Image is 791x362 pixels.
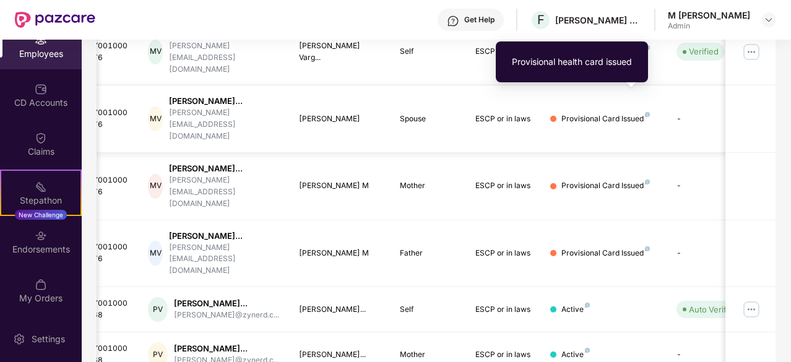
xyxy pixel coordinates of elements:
[689,303,738,316] div: Auto Verified
[299,40,380,64] div: [PERSON_NAME] Varg...
[475,304,531,316] div: ESCP or in laws
[299,349,380,361] div: [PERSON_NAME]...
[169,242,279,277] div: [PERSON_NAME][EMAIL_ADDRESS][DOMAIN_NAME]
[645,179,650,184] img: svg+xml;base64,PHN2ZyB4bWxucz0iaHR0cDovL3d3dy53My5vcmcvMjAwMC9zdmciIHdpZHRoPSI4IiBoZWlnaHQ9IjgiIH...
[28,333,69,345] div: Settings
[400,304,456,316] div: Self
[400,180,456,192] div: Mother
[88,107,129,131] div: ZY001000076
[169,230,279,242] div: [PERSON_NAME]...
[561,180,650,192] div: Provisional Card Issued
[555,14,642,26] div: [PERSON_NAME] & [PERSON_NAME] Labs Private Limited
[667,220,754,288] td: -
[645,112,650,117] img: svg+xml;base64,PHN2ZyB4bWxucz0iaHR0cDovL3d3dy53My5vcmcvMjAwMC9zdmciIHdpZHRoPSI4IiBoZWlnaHQ9IjgiIH...
[148,297,168,322] div: PV
[15,12,95,28] img: New Pazcare Logo
[13,333,25,345] img: svg+xml;base64,PHN2ZyBpZD0iU2V0dGluZy0yMHgyMCIgeG1sbnM9Imh0dHA6Ly93d3cudzMub3JnLzIwMDAvc3ZnIiB3aW...
[174,298,279,309] div: [PERSON_NAME]...
[35,278,47,291] img: svg+xml;base64,PHN2ZyBpZD0iTXlfT3JkZXJzIiBkYXRhLW5hbWU9Ik15IE9yZGVycyIgeG1sbnM9Imh0dHA6Ly93d3cudz...
[35,83,47,95] img: svg+xml;base64,PHN2ZyBpZD0iQ0RfQWNjb3VudHMiIGRhdGEtbmFtZT0iQ0QgQWNjb3VudHMiIHhtbG5zPSJodHRwOi8vd3...
[668,21,750,31] div: Admin
[148,174,162,199] div: MV
[475,46,531,58] div: ESCP or in laws
[475,180,531,192] div: ESCP or in laws
[148,241,162,265] div: MV
[537,12,545,27] span: F
[299,248,380,259] div: [PERSON_NAME] M
[299,113,380,125] div: [PERSON_NAME]
[741,42,761,62] img: manageButton
[299,180,380,192] div: [PERSON_NAME] M
[668,9,750,21] div: M [PERSON_NAME]
[400,248,456,259] div: Father
[464,15,495,25] div: Get Help
[35,181,47,193] img: svg+xml;base64,PHN2ZyB4bWxucz0iaHR0cDovL3d3dy53My5vcmcvMjAwMC9zdmciIHdpZHRoPSIyMSIgaGVpZ2h0PSIyMC...
[88,40,129,64] div: ZY001000076
[169,95,279,107] div: [PERSON_NAME]...
[299,304,380,316] div: [PERSON_NAME]...
[88,298,129,321] div: ZY001000068
[400,349,456,361] div: Mother
[174,309,279,321] div: [PERSON_NAME]@zynerd.c...
[689,45,719,58] div: Verified
[512,55,632,69] div: Provisional health card issued
[148,106,162,131] div: MV
[585,303,590,308] img: svg+xml;base64,PHN2ZyB4bWxucz0iaHR0cDovL3d3dy53My5vcmcvMjAwMC9zdmciIHdpZHRoPSI4IiBoZWlnaHQ9IjgiIH...
[475,248,531,259] div: ESCP or in laws
[15,210,67,220] div: New Challenge
[400,113,456,125] div: Spouse
[1,194,80,207] div: Stepathon
[561,113,650,125] div: Provisional Card Issued
[764,15,774,25] img: svg+xml;base64,PHN2ZyBpZD0iRHJvcGRvd24tMzJ4MzIiIHhtbG5zPSJodHRwOi8vd3d3LnczLm9yZy8yMDAwL3N2ZyIgd2...
[667,153,754,220] td: -
[169,107,279,142] div: [PERSON_NAME][EMAIL_ADDRESS][DOMAIN_NAME]
[667,85,754,153] td: -
[35,132,47,144] img: svg+xml;base64,PHN2ZyBpZD0iQ2xhaW0iIHhtbG5zPSJodHRwOi8vd3d3LnczLm9yZy8yMDAwL3N2ZyIgd2lkdGg9IjIwIi...
[35,230,47,242] img: svg+xml;base64,PHN2ZyBpZD0iRW5kb3JzZW1lbnRzIiB4bWxucz0iaHR0cDovL3d3dy53My5vcmcvMjAwMC9zdmciIHdpZH...
[475,113,531,125] div: ESCP or in laws
[169,175,279,210] div: [PERSON_NAME][EMAIL_ADDRESS][DOMAIN_NAME]
[585,348,590,353] img: svg+xml;base64,PHN2ZyB4bWxucz0iaHR0cDovL3d3dy53My5vcmcvMjAwMC9zdmciIHdpZHRoPSI4IiBoZWlnaHQ9IjgiIH...
[561,304,590,316] div: Active
[88,175,129,198] div: ZY001000076
[148,40,162,64] div: MV
[561,349,590,361] div: Active
[741,300,761,319] img: manageButton
[561,248,650,259] div: Provisional Card Issued
[475,349,531,361] div: ESCP or in laws
[645,246,650,251] img: svg+xml;base64,PHN2ZyB4bWxucz0iaHR0cDovL3d3dy53My5vcmcvMjAwMC9zdmciIHdpZHRoPSI4IiBoZWlnaHQ9IjgiIH...
[169,163,279,175] div: [PERSON_NAME]...
[400,46,456,58] div: Self
[174,343,279,355] div: [PERSON_NAME]...
[169,40,279,75] div: [PERSON_NAME][EMAIL_ADDRESS][DOMAIN_NAME]
[35,34,47,46] img: svg+xml;base64,PHN2ZyBpZD0iRW1wbG95ZWVzIiB4bWxucz0iaHR0cDovL3d3dy53My5vcmcvMjAwMC9zdmciIHdpZHRoPS...
[447,15,459,27] img: svg+xml;base64,PHN2ZyBpZD0iSGVscC0zMngzMiIgeG1sbnM9Imh0dHA6Ly93d3cudzMub3JnLzIwMDAvc3ZnIiB3aWR0aD...
[88,241,129,265] div: ZY001000076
